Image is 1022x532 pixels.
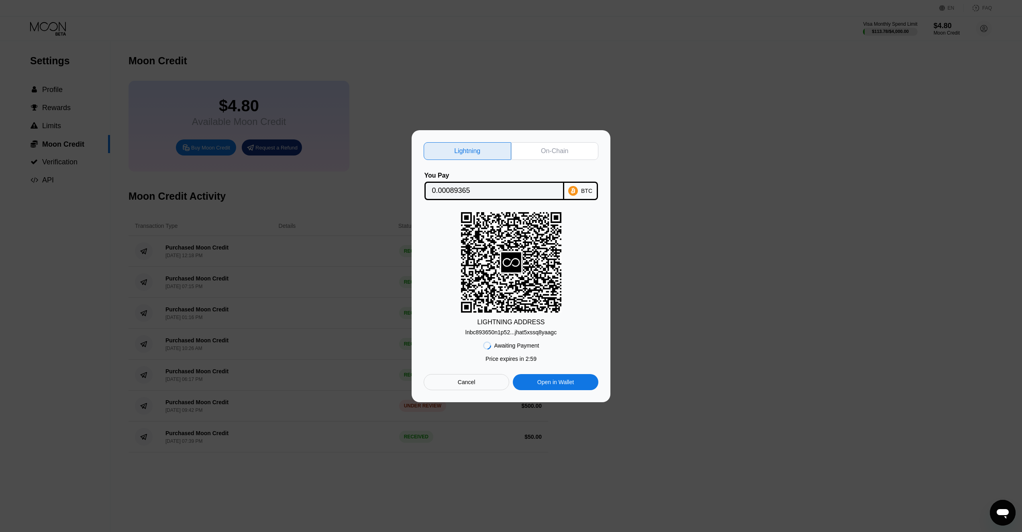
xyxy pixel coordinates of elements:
div: lnbc893650n1p52...jhat5xssq8yaagc [465,329,557,336]
div: Open in Wallet [537,379,574,386]
div: lnbc893650n1p52...jhat5xssq8yaagc [465,326,557,336]
div: You Pay [424,172,564,179]
div: On-Chain [541,147,568,155]
div: Lightning [424,142,511,160]
div: You PayBTC [424,172,598,200]
div: Awaiting Payment [494,342,539,349]
div: BTC [581,188,592,194]
span: 2 : 59 [526,356,536,362]
div: Cancel [424,374,509,390]
iframe: Кнопка, открывающая окно обмена сообщениями; идет разговор [990,500,1016,526]
div: Price expires in [486,356,536,362]
div: Lightning [454,147,480,155]
div: Cancel [458,379,475,386]
div: On-Chain [511,142,599,160]
div: Open in Wallet [513,374,598,390]
div: LIGHTNING ADDRESS [477,319,545,326]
